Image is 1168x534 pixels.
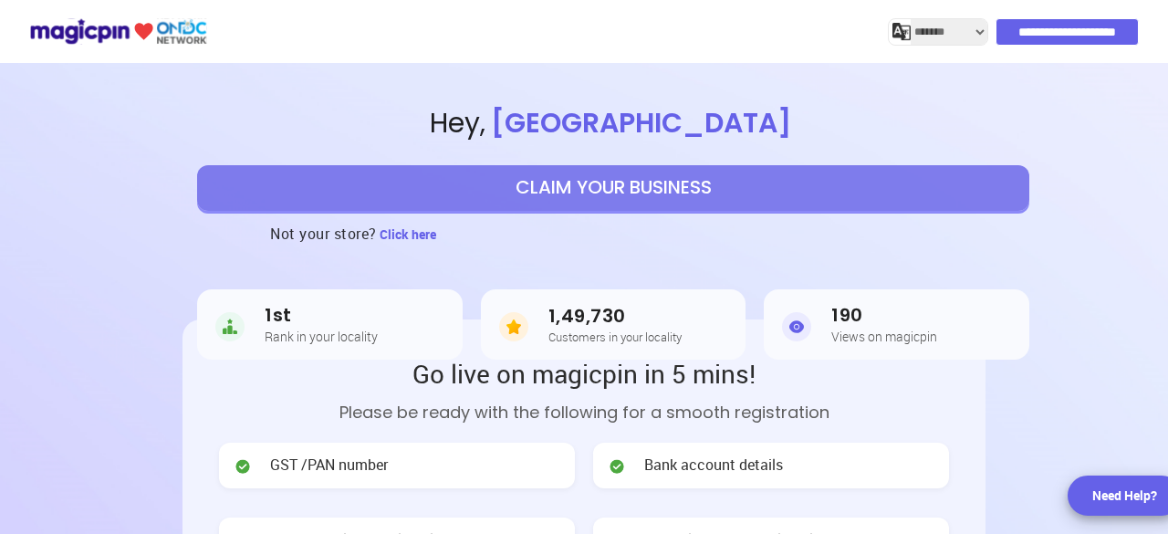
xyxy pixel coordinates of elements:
[219,356,949,391] h2: Go live on magicpin in 5 mins!
[608,457,626,476] img: check
[831,330,937,343] h5: Views on magicpin
[234,457,252,476] img: check
[270,455,388,476] span: GST /PAN number
[499,309,528,345] img: Customers
[380,225,436,243] span: Click here
[831,305,937,326] h3: 190
[215,309,245,345] img: Rank
[197,165,1029,211] button: CLAIM YOUR BUSINESS
[485,103,797,142] span: [GEOGRAPHIC_DATA]
[58,104,1168,143] span: Hey ,
[548,330,682,343] h5: Customers in your locality
[548,306,682,327] h3: 1,49,730
[892,23,911,41] img: j2MGCQAAAABJRU5ErkJggg==
[29,16,207,47] img: ondc-logo-new-small.8a59708e.svg
[1092,487,1157,505] div: Need Help?
[265,305,378,326] h3: 1st
[270,211,377,257] h3: Not your store?
[644,455,783,476] span: Bank account details
[219,400,949,424] p: Please be ready with the following for a smooth registration
[265,330,378,343] h5: Rank in your locality
[782,309,811,345] img: Views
